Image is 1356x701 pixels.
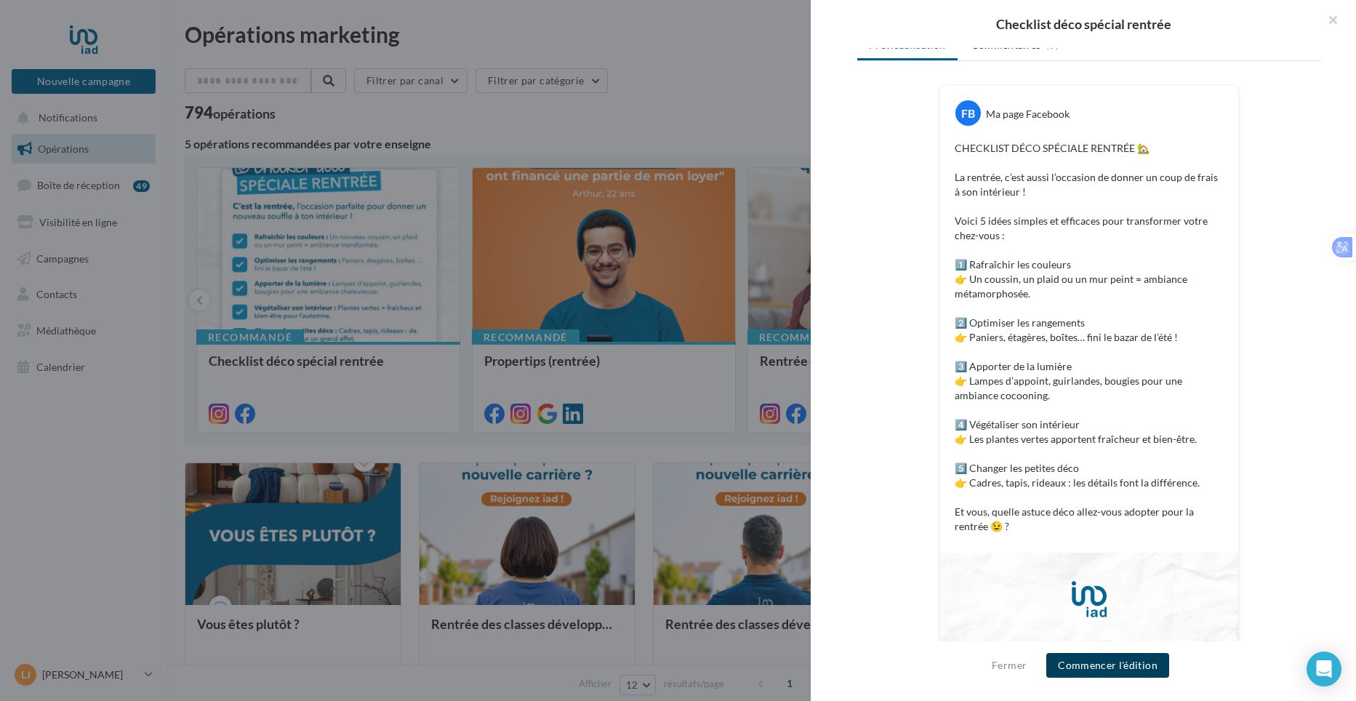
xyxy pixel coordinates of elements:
p: CHECKLIST DÉCO SPÉCIALE RENTRÉE 🏡 La rentrée, c’est aussi l’occasion de donner un coup de frais à... [955,141,1224,534]
div: Checklist déco spécial rentrée [834,17,1333,31]
button: Fermer [986,657,1032,674]
div: Ma page Facebook [986,107,1070,121]
div: Open Intercom Messenger [1307,652,1341,686]
button: Commencer l'édition [1046,653,1169,678]
div: FB [955,100,981,126]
